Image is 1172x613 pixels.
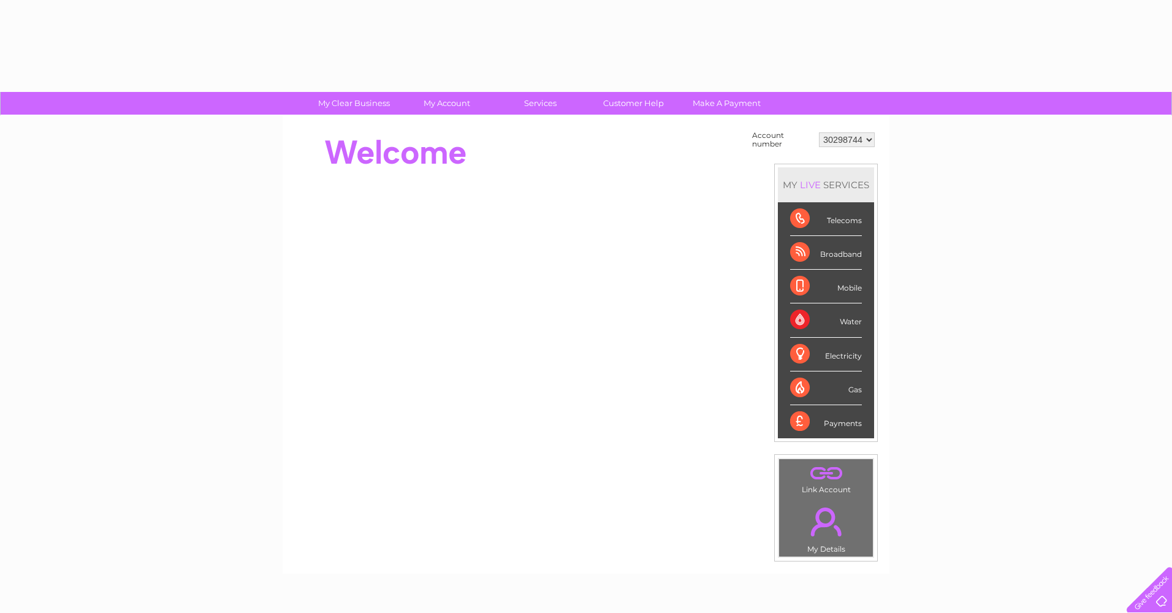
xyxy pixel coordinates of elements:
div: Mobile [790,270,862,303]
div: Water [790,303,862,337]
a: . [782,500,870,543]
div: Electricity [790,338,862,371]
td: Account number [749,128,816,151]
td: Link Account [778,459,873,497]
a: My Clear Business [303,92,405,115]
div: Telecoms [790,202,862,236]
a: Make A Payment [676,92,777,115]
div: MY SERVICES [778,167,874,202]
td: My Details [778,497,873,557]
a: My Account [397,92,498,115]
a: . [782,462,870,484]
div: Payments [790,405,862,438]
div: LIVE [797,179,823,191]
a: Customer Help [583,92,684,115]
a: Services [490,92,591,115]
div: Gas [790,371,862,405]
div: Broadband [790,236,862,270]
